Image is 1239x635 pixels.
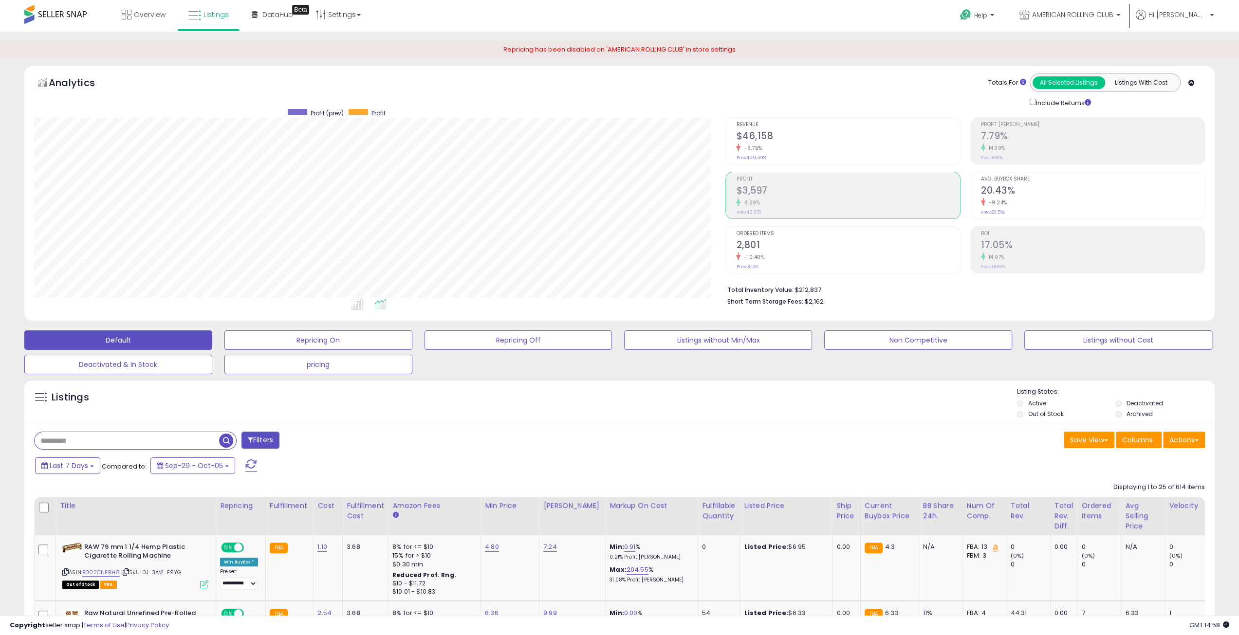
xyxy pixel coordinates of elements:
div: Num of Comp. [967,501,1002,521]
small: 14.39% [985,145,1005,152]
button: All Selected Listings [1033,76,1105,89]
span: ROI [981,231,1204,236]
small: FBA [865,609,883,619]
div: 1 [1169,609,1208,617]
div: 11% [923,609,955,617]
small: (0%) [1169,552,1183,560]
a: Privacy Policy [126,620,169,630]
div: Ordered Items [1081,501,1117,521]
a: 0.91 [624,542,636,552]
button: Default [24,330,212,350]
h2: $3,597 [736,185,960,198]
h2: 2,801 [736,239,960,253]
div: Displaying 1 to 25 of 614 items [1113,483,1205,492]
span: Listings [203,10,229,19]
li: $212,837 [727,283,1198,295]
img: 51viaixfL8L._SL40_.jpg [62,609,82,621]
div: Tooltip anchor [292,5,309,15]
div: FBA: 4 [967,609,999,617]
div: % [610,609,690,627]
b: Total Inventory Value: [727,286,793,294]
div: Ship Price [836,501,856,521]
div: 44.31 [1011,609,1050,617]
div: Avg Selling Price [1125,501,1161,531]
span: FBA [100,581,117,589]
div: Repricing [220,501,261,511]
a: B002CNE9H8 [82,568,120,577]
button: Sep-29 - Oct-05 [150,457,235,474]
div: Title [60,501,212,511]
div: Win BuyBox * [220,558,258,566]
div: Cost [317,501,338,511]
div: 0.00 [1054,609,1070,617]
button: Repricing On [224,330,412,350]
span: ON [222,543,234,551]
p: 0.21% Profit [PERSON_NAME] [610,554,690,561]
div: BB Share 24h. [923,501,959,521]
b: Short Term Storage Fees: [727,297,803,306]
button: Last 7 Days [35,457,100,474]
button: Listings without Min/Max [624,330,812,350]
span: Repricing has been disabled on 'AMERICAN ROLLING CLUB' in store settings [503,45,736,54]
span: Sep-29 - Oct-05 [165,461,223,471]
h5: Analytics [49,76,114,92]
button: Non Competitive [824,330,1012,350]
div: $10.01 - $10.83 [392,588,473,596]
small: Prev: 3,126 [736,264,758,270]
div: 0 [1081,560,1121,569]
a: Terms of Use [83,620,125,630]
div: Velocity [1169,501,1204,511]
span: Revenue [736,122,960,127]
b: Min: [610,608,624,617]
div: Current Buybox Price [865,501,915,521]
a: 1.10 [317,542,327,552]
button: Repricing Off [425,330,612,350]
small: Prev: $3,372 [736,209,761,215]
div: 8% for <= $10 [392,543,473,551]
small: Prev: $49,498 [736,155,765,161]
b: RAW 79 mm 1 1/4 Hemp Plastic Cigarette Rolling Machine [84,543,203,563]
small: FBA [270,609,288,619]
small: -10.40% [740,254,764,261]
div: 54 [702,609,732,617]
span: OFF [242,543,258,551]
span: Ordered Items [736,231,960,236]
span: Compared to: [102,462,147,471]
img: 41LIYAftL9L._SL40_.jpg [62,543,82,553]
span: Last 7 Days [50,461,88,471]
div: % [610,543,690,561]
b: Reduced Prof. Rng. [392,571,456,579]
div: seller snap | | [10,621,169,630]
div: [PERSON_NAME] [543,501,601,511]
th: The percentage added to the cost of goods (COGS) that forms the calculator for Min & Max prices. [606,497,698,535]
div: 15% for > $10 [392,551,473,560]
div: 0.00 [1054,543,1070,551]
a: 6.36 [485,608,499,618]
h2: 17.05% [981,239,1204,253]
h2: 20.43% [981,185,1204,198]
label: Archived [1127,410,1153,418]
small: 14.97% [985,254,1005,261]
b: Min: [610,542,624,551]
small: FBA [270,543,288,553]
b: Listed Price: [744,542,788,551]
button: Listings With Cost [1105,76,1177,89]
a: 2.54 [317,608,332,618]
div: Preset: [220,568,258,590]
div: N/A [923,543,955,551]
small: Amazon Fees. [392,511,398,520]
small: Prev: 6.81% [981,155,1002,161]
div: ASIN: [62,543,208,588]
span: 6.33 [885,608,899,617]
b: Listed Price: [744,608,788,617]
span: DataHub [262,10,293,19]
span: Profit (prev) [311,109,344,117]
span: Overview [134,10,166,19]
div: Listed Price [744,501,828,511]
p: 31.08% Profit [PERSON_NAME] [610,577,690,583]
small: -6.75% [740,145,762,152]
b: Raw Natural Unrefined Pre-Rolled Filter Tips 5 Pack (21 Per Box) [84,609,203,629]
a: 4.80 [485,542,499,552]
h2: 7.79% [981,130,1204,144]
small: (0%) [1081,552,1095,560]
